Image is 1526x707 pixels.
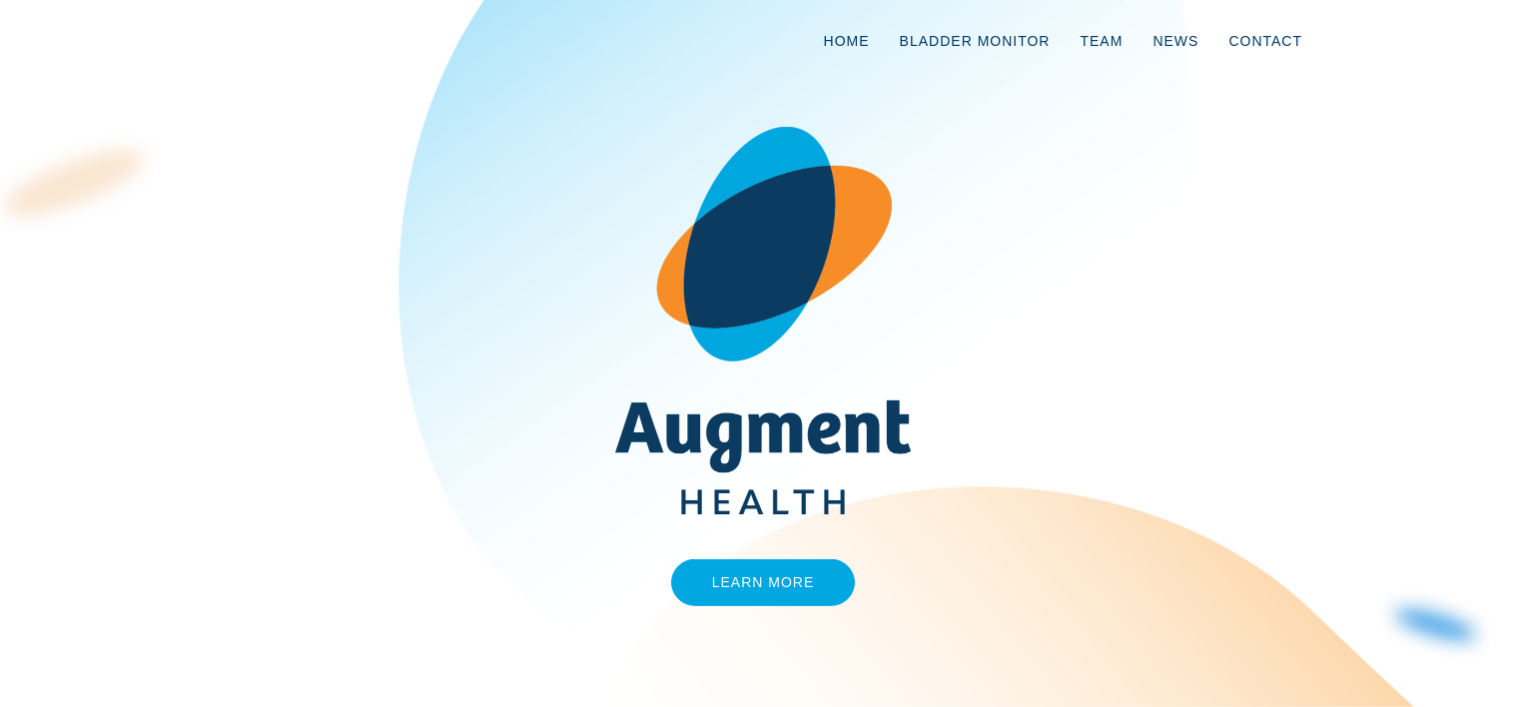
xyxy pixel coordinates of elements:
a: Team [1065,8,1138,74]
a: Learn More [671,559,856,606]
a: News [1138,8,1213,74]
img: AugmentHealth_FullColor_Transparent.png [600,127,926,515]
a: Bladder Monitor [885,8,1066,74]
a: Contact [1213,8,1317,74]
a: Home [809,8,885,74]
img: logo [209,33,289,53]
